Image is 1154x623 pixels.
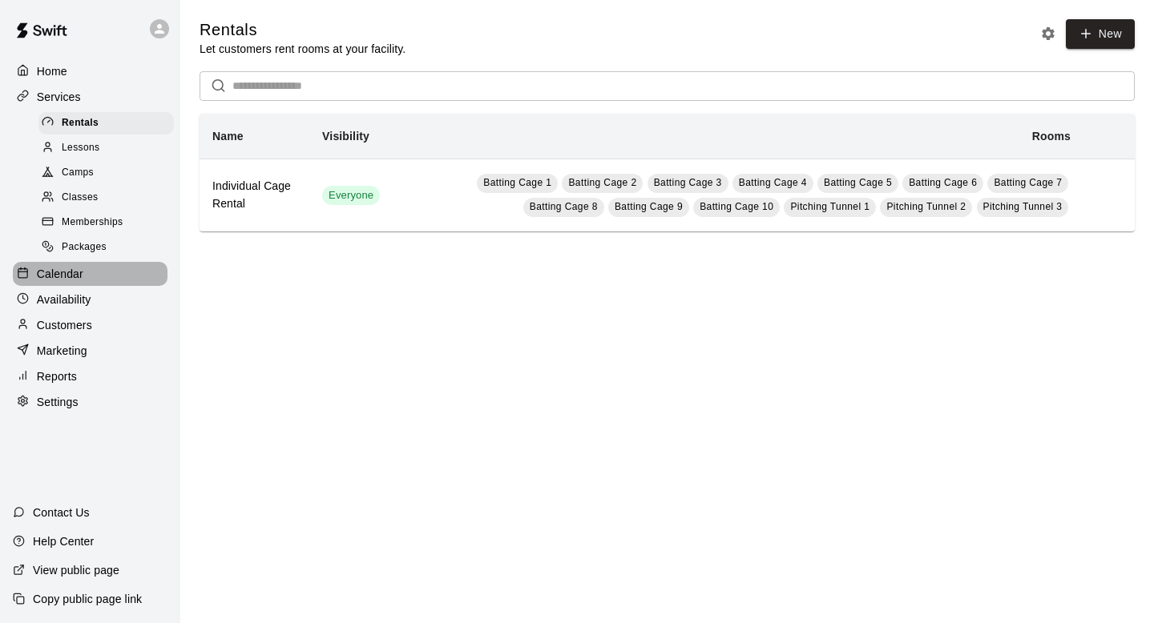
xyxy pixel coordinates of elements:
[37,394,79,410] p: Settings
[33,591,142,607] p: Copy public page link
[37,343,87,359] p: Marketing
[62,140,100,156] span: Lessons
[200,114,1135,231] table: simple table
[212,130,244,143] b: Name
[909,177,977,188] span: Batting Cage 6
[322,186,380,205] div: This service is visible to all of your customers
[13,339,167,363] a: Marketing
[200,41,406,57] p: Let customers rent rooms at your facility.
[37,291,91,307] p: Availability
[530,201,598,212] span: Batting Cage 8
[1036,22,1060,46] button: Rental settings
[994,177,1062,188] span: Batting Cage 7
[739,177,807,188] span: Batting Cage 4
[13,313,167,337] a: Customers
[38,235,180,260] a: Packages
[615,201,683,212] span: Batting Cage 9
[212,178,297,213] h6: Individual Cage Rental
[322,188,380,203] span: Everyone
[1066,19,1135,49] a: New
[33,504,90,521] p: Contact Us
[568,177,636,188] span: Batting Cage 2
[62,215,123,231] span: Memberships
[790,201,870,212] span: Pitching Tunnel 1
[38,161,180,186] a: Camps
[322,130,369,143] b: Visibility
[38,135,180,160] a: Lessons
[37,266,83,282] p: Calendar
[33,533,94,549] p: Help Center
[13,287,167,311] a: Availability
[13,85,167,109] a: Services
[13,364,167,388] a: Reports
[38,111,180,135] a: Rentals
[38,236,174,259] div: Packages
[62,115,99,131] span: Rentals
[38,186,180,211] a: Classes
[13,262,167,286] a: Calendar
[37,368,77,384] p: Reports
[13,59,167,83] a: Home
[33,562,119,578] p: View public page
[38,187,174,209] div: Classes
[37,63,67,79] p: Home
[62,190,98,206] span: Classes
[1032,130,1071,143] b: Rooms
[38,162,174,184] div: Camps
[38,137,174,159] div: Lessons
[38,112,174,135] div: Rentals
[983,201,1063,212] span: Pitching Tunnel 3
[38,211,180,235] a: Memberships
[13,390,167,414] a: Settings
[483,177,551,188] span: Batting Cage 1
[62,165,94,181] span: Camps
[37,89,81,105] p: Services
[886,201,966,212] span: Pitching Tunnel 2
[62,239,107,255] span: Packages
[37,317,92,333] p: Customers
[38,211,174,234] div: Memberships
[654,177,722,188] span: Batting Cage 3
[200,19,406,41] h5: Rentals
[824,177,892,188] span: Batting Cage 5
[700,201,773,212] span: Batting Cage 10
